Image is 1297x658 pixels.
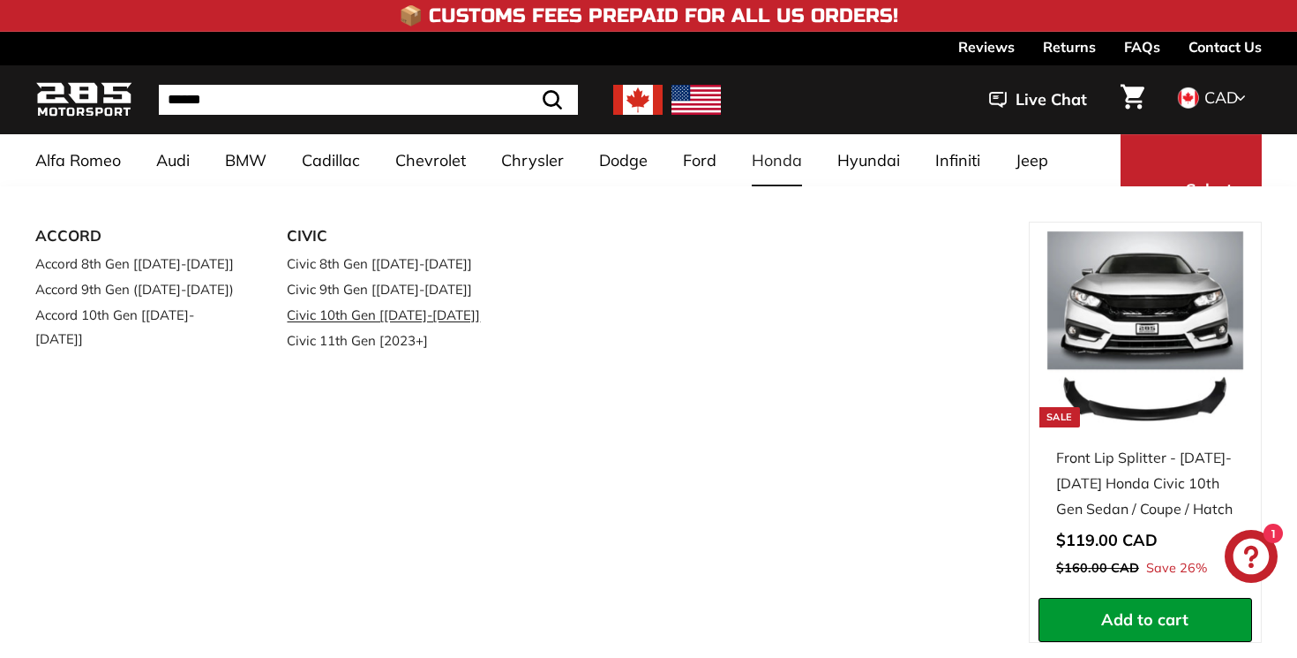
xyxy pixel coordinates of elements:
[1204,87,1238,108] span: CAD
[1039,407,1080,427] div: Sale
[1188,32,1262,62] a: Contact Us
[35,251,237,276] a: Accord 8th Gen [[DATE]-[DATE]]
[35,222,237,251] a: ACCORD
[287,302,489,328] a: Civic 10th Gen [[DATE]-[DATE]]
[139,134,207,186] a: Audi
[918,134,998,186] a: Infiniti
[1056,560,1139,576] span: $160.00 CAD
[484,134,581,186] a: Chrysler
[287,222,489,251] a: CIVIC
[399,5,898,26] h4: 📦 Customs Fees Prepaid for All US Orders!
[1043,32,1096,62] a: Returns
[1146,557,1207,580] span: Save 26%
[734,134,820,186] a: Honda
[998,134,1066,186] a: Jeep
[35,79,132,121] img: Logo_285_Motorsport_areodynamics_components
[1219,530,1283,587] inbox-online-store-chat: Shopify online store chat
[665,134,734,186] a: Ford
[820,134,918,186] a: Hyundai
[287,328,489,353] a: Civic 11th Gen [2023+]
[1110,70,1155,130] a: Cart
[18,134,139,186] a: Alfa Romeo
[1056,445,1234,521] div: Front Lip Splitter - [DATE]-[DATE] Honda Civic 10th Gen Sedan / Coupe / Hatch
[1038,598,1252,642] button: Add to cart
[378,134,484,186] a: Chevrolet
[1016,88,1087,111] span: Live Chat
[958,32,1015,62] a: Reviews
[1179,178,1239,246] span: Select Your Vehicle
[159,85,578,115] input: Search
[287,276,489,302] a: Civic 9th Gen [[DATE]-[DATE]]
[284,134,378,186] a: Cadillac
[966,78,1110,122] button: Live Chat
[1056,530,1158,550] span: $119.00 CAD
[1101,609,1188,630] span: Add to cart
[35,302,237,352] a: Accord 10th Gen [[DATE]-[DATE]]
[207,134,284,186] a: BMW
[35,276,237,302] a: Accord 9th Gen ([DATE]-[DATE])
[1038,223,1252,598] a: Sale Front Lip Splitter - [DATE]-[DATE] Honda Civic 10th Gen Sedan / Coupe / Hatch Save 26%
[287,251,489,276] a: Civic 8th Gen [[DATE]-[DATE]]
[1124,32,1160,62] a: FAQs
[581,134,665,186] a: Dodge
